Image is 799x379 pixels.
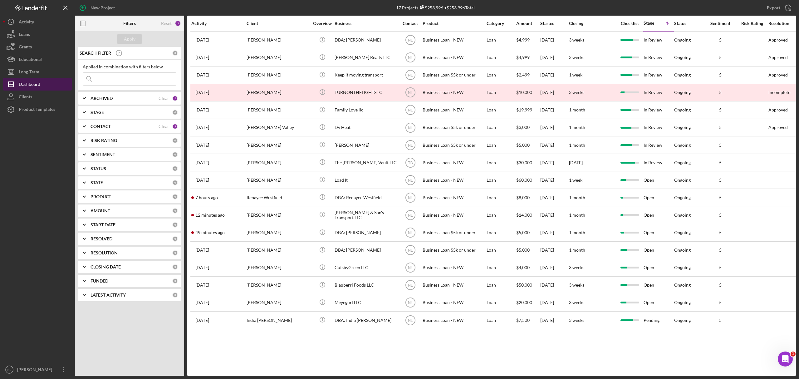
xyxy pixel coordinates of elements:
[705,318,736,323] div: 5
[172,236,178,242] div: 0
[423,277,485,293] div: Business Loan - NEW
[172,208,178,214] div: 0
[569,212,585,218] time: 1 month
[408,91,413,95] text: NL
[644,49,674,66] div: In Review
[487,84,516,101] div: Loan
[674,21,704,26] div: Status
[247,32,309,48] div: [PERSON_NAME]
[569,160,583,165] time: [DATE]
[91,264,121,269] b: CLOSING DATE
[195,125,209,130] time: 2025-09-29 20:51
[195,248,209,253] time: 2025-09-17 21:37
[516,177,532,183] span: $60,000
[423,84,485,101] div: Business Loan - NEW
[569,107,585,112] time: 1 month
[644,32,674,48] div: In Review
[311,21,334,26] div: Overview
[569,142,585,148] time: 1 month
[569,55,584,60] time: 3 weeks
[408,248,413,253] text: NL
[423,154,485,171] div: Business Loan - NEW
[674,178,691,183] div: Ongoing
[335,67,397,83] div: Keep it moving transport
[172,222,178,228] div: 0
[516,67,540,83] div: $2,499
[540,172,568,188] div: [DATE]
[247,312,309,328] div: India [PERSON_NAME]
[674,318,691,323] div: Ongoing
[195,178,209,183] time: 2025-09-20 17:05
[761,2,796,14] button: Export
[91,110,104,115] b: STAGE
[516,160,532,165] span: $30,000
[195,283,209,288] time: 2025-09-29 16:20
[644,102,674,118] div: In Review
[540,242,568,258] div: [DATE]
[644,242,674,258] div: Open
[3,53,72,66] a: Educational
[778,352,793,367] iframe: Intercom live chat
[408,38,413,42] text: NL
[540,21,568,26] div: Started
[91,180,103,185] b: STATE
[195,107,209,112] time: 2025-09-24 22:38
[569,72,582,77] time: 1 week
[705,107,736,112] div: 5
[3,78,72,91] a: Dashboard
[705,213,736,218] div: 5
[644,172,674,188] div: Open
[247,224,309,241] div: [PERSON_NAME]
[516,21,540,26] div: Amount
[91,278,108,283] b: FUNDED
[175,20,181,27] div: 3
[516,317,530,323] span: $7,500
[91,236,112,241] b: RESOLVED
[487,49,516,66] div: Loan
[540,207,568,223] div: [DATE]
[335,49,397,66] div: [PERSON_NAME] Realty LLC
[423,137,485,153] div: Business Loan $5k or under
[3,41,72,53] button: Grants
[19,28,30,42] div: Loans
[247,84,309,101] div: [PERSON_NAME]
[487,137,516,153] div: Loan
[674,213,691,218] div: Ongoing
[569,300,584,305] time: 3 weeks
[674,143,691,148] div: Ongoing
[644,189,674,206] div: Open
[644,137,674,153] div: In Review
[91,166,106,171] b: STATUS
[3,28,72,41] button: Loans
[418,5,443,10] div: $253,996
[396,5,475,10] div: 17 Projects • $253,996 Total
[195,160,209,165] time: 2025-06-06 20:29
[540,32,568,48] div: [DATE]
[247,137,309,153] div: [PERSON_NAME]
[91,194,111,199] b: PRODUCT
[423,189,485,206] div: Business Loan - NEW
[19,91,32,105] div: Clients
[16,363,56,377] div: [PERSON_NAME]
[674,125,691,130] div: Ongoing
[75,2,121,14] button: New Project
[516,282,532,288] span: $50,000
[423,294,485,311] div: Business Loan - NEW
[423,224,485,241] div: Business Loan $5k or under
[616,21,643,26] div: Checklist
[247,294,309,311] div: [PERSON_NAME]
[247,49,309,66] div: [PERSON_NAME]
[247,21,309,26] div: Client
[408,213,413,218] text: NL
[91,138,117,143] b: RISK RATING
[644,259,674,276] div: Open
[644,84,674,101] div: In Review
[768,125,788,130] div: Approved
[423,49,485,66] div: Business Loan - NEW
[247,172,309,188] div: [PERSON_NAME]
[569,90,584,95] time: 3 weeks
[3,91,72,103] button: Clients
[423,312,485,328] div: Business Loan - NEW
[674,72,691,77] div: Ongoing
